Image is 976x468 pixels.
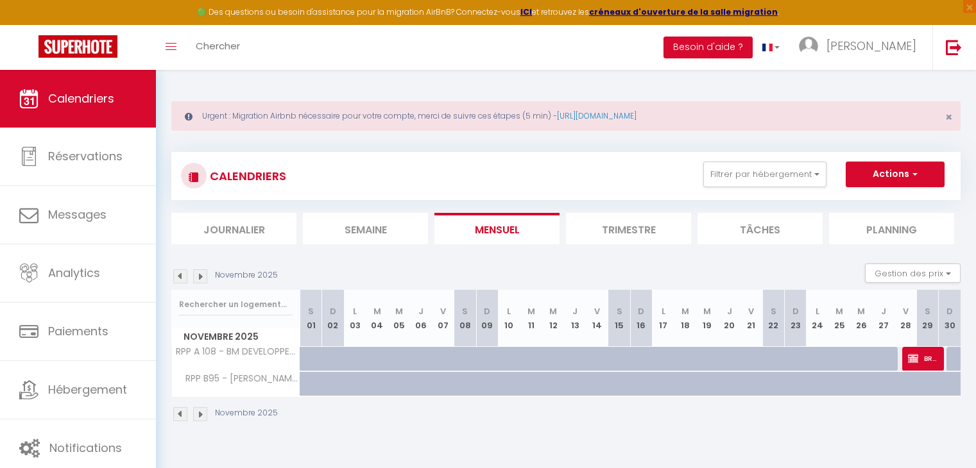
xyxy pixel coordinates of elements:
abbr: L [816,305,819,317]
th: 07 [432,290,454,347]
span: Paiements [48,323,108,339]
a: créneaux d'ouverture de la salle migration [589,6,778,17]
li: Tâches [698,213,823,244]
li: Trimestre [566,213,691,244]
abbr: M [527,305,535,317]
abbr: M [857,305,865,317]
abbr: L [662,305,665,317]
span: Novembre 2025 [172,328,300,346]
abbr: M [395,305,403,317]
th: 20 [718,290,740,347]
th: 05 [388,290,410,347]
abbr: D [792,305,799,317]
p: Novembre 2025 [215,269,278,281]
abbr: D [638,305,644,317]
th: 17 [653,290,674,347]
th: 30 [939,290,961,347]
th: 04 [366,290,388,347]
button: Close [945,112,952,123]
img: logout [946,39,962,55]
th: 15 [608,290,630,347]
abbr: L [353,305,357,317]
th: 08 [454,290,476,347]
abbr: J [572,305,578,317]
th: 21 [741,290,762,347]
th: 16 [630,290,652,347]
a: ... [PERSON_NAME] [789,25,932,70]
abbr: D [946,305,953,317]
abbr: V [440,305,446,317]
a: ICI [520,6,532,17]
abbr: M [681,305,689,317]
th: 24 [807,290,828,347]
abbr: D [330,305,336,317]
abbr: J [881,305,886,317]
li: Planning [829,213,954,244]
span: Chercher [196,39,240,53]
a: Chercher [186,25,250,70]
abbr: V [594,305,600,317]
abbr: D [484,305,490,317]
button: Actions [846,162,945,187]
th: 06 [410,290,432,347]
span: RPP A 108 - BM DEVELOPPEMENT [174,347,302,356]
li: Mensuel [434,213,560,244]
abbr: S [617,305,622,317]
img: Super Booking [39,35,117,58]
abbr: M [703,305,711,317]
div: Urgent : Migration Airbnb nécessaire pour votre compte, merci de suivre ces étapes (5 min) - [171,101,961,131]
th: 28 [895,290,916,347]
th: 25 [828,290,850,347]
abbr: S [308,305,314,317]
span: BRAS (PRO) [PERSON_NAME] [908,346,937,371]
span: Calendriers [48,90,114,106]
abbr: J [418,305,424,317]
p: Novembre 2025 [215,407,278,419]
img: ... [799,37,818,56]
th: 14 [586,290,608,347]
abbr: S [462,305,468,317]
button: Besoin d'aide ? [664,37,753,58]
abbr: J [727,305,732,317]
abbr: M [373,305,381,317]
span: Analytics [48,265,100,281]
abbr: M [835,305,843,317]
abbr: M [549,305,557,317]
th: 13 [564,290,586,347]
th: 11 [520,290,542,347]
a: [URL][DOMAIN_NAME] [557,110,637,121]
input: Rechercher un logement... [179,293,293,316]
li: Journalier [171,213,296,244]
th: 01 [300,290,322,347]
th: 19 [696,290,718,347]
span: Réservations [48,148,123,164]
span: Messages [48,206,107,222]
abbr: S [771,305,776,317]
th: 09 [476,290,498,347]
th: 29 [916,290,938,347]
button: Gestion des prix [865,263,961,283]
abbr: S [925,305,930,317]
button: Filtrer par hébergement [703,162,826,187]
h3: CALENDRIERS [207,162,286,190]
th: 02 [322,290,344,347]
th: 18 [674,290,696,347]
th: 03 [344,290,366,347]
th: 23 [784,290,806,347]
abbr: L [507,305,511,317]
th: 22 [762,290,784,347]
span: RPP B95 - [PERSON_NAME] [174,372,302,386]
abbr: V [748,305,754,317]
abbr: V [903,305,909,317]
th: 10 [498,290,520,347]
th: 27 [873,290,895,347]
li: Semaine [303,213,428,244]
span: × [945,109,952,125]
th: 26 [850,290,872,347]
span: Hébergement [48,381,127,397]
th: 12 [542,290,564,347]
span: Notifications [49,440,122,456]
span: [PERSON_NAME] [826,38,916,54]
